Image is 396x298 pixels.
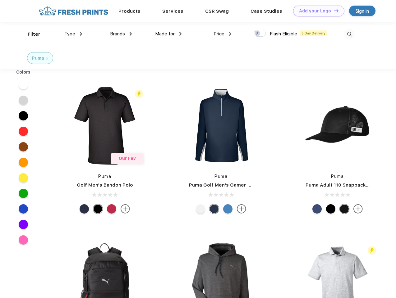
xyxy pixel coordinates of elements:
[63,84,146,167] img: func=resize&h=266
[229,32,231,36] img: dropdown.png
[107,204,116,214] div: Ski Patrol
[32,55,44,61] div: Puma
[28,31,40,38] div: Filter
[121,204,130,214] img: more.svg
[37,6,110,16] img: fo%20logo%202.webp
[135,90,143,98] img: flash_active_toggle.svg
[179,32,182,36] img: dropdown.png
[237,204,246,214] img: more.svg
[64,31,75,37] span: Type
[214,174,228,179] a: Puma
[214,31,224,37] span: Price
[130,32,132,36] img: dropdown.png
[80,204,89,214] div: Navy Blazer
[12,69,35,75] div: Colors
[340,204,349,214] div: Pma Blk with Pma Blk
[93,204,103,214] div: Puma Black
[196,204,205,214] div: Bright White
[223,204,233,214] div: Bright Cobalt
[46,57,48,60] img: filter_cancel.svg
[296,84,379,167] img: func=resize&h=266
[356,7,369,15] div: Sign in
[119,156,136,161] span: Our Fav
[205,8,229,14] a: CSR Swag
[299,8,331,14] div: Add your Logo
[326,204,335,214] div: Pma Blk Pma Blk
[80,32,82,36] img: dropdown.png
[118,8,140,14] a: Products
[344,29,355,39] img: desktop_search.svg
[189,182,287,188] a: Puma Golf Men's Gamer Golf Quarter-Zip
[312,204,322,214] div: Peacoat Qut Shd
[110,31,125,37] span: Brands
[155,31,175,37] span: Made for
[210,204,219,214] div: Navy Blazer
[349,6,375,16] a: Sign in
[77,182,133,188] a: Golf Men's Bandon Polo
[331,174,344,179] a: Puma
[300,30,327,36] span: 5 Day Delivery
[353,204,363,214] img: more.svg
[162,8,183,14] a: Services
[368,246,376,255] img: flash_active_toggle.svg
[334,9,338,12] img: DT
[180,84,262,167] img: func=resize&h=266
[270,31,297,37] span: Flash Eligible
[98,174,111,179] a: Puma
